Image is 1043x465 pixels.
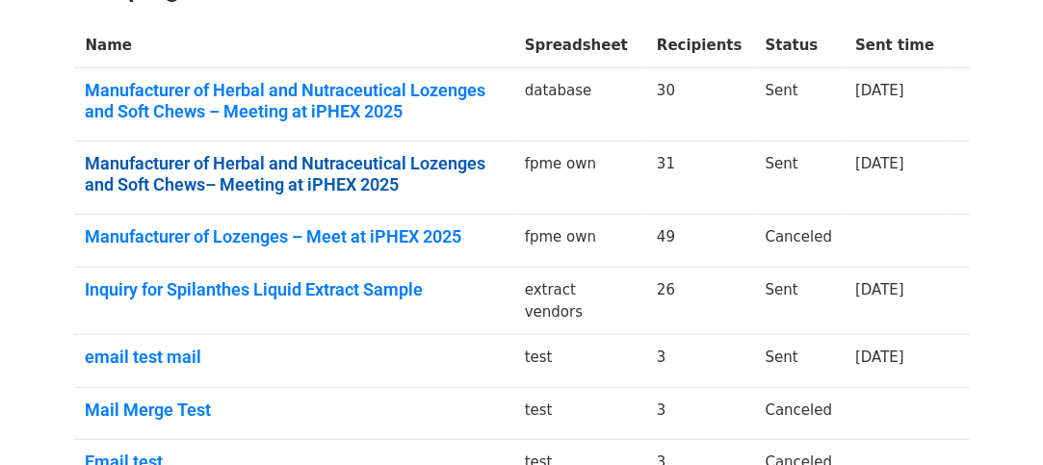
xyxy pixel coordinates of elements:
td: Canceled [754,387,845,440]
td: fpme own [513,215,645,268]
td: 3 [645,387,754,440]
iframe: Chat Widget [947,373,1043,465]
a: email test mail [86,347,502,368]
td: extract vendors [513,268,645,335]
a: [DATE] [855,82,904,99]
td: test [513,387,645,440]
td: Sent [754,268,845,335]
a: Manufacturer of Herbal and Nutraceutical Lozenges and Soft Chews – Meeting at iPHEX 2025 [86,80,502,121]
a: [DATE] [855,155,904,172]
td: Sent [754,142,845,215]
th: Spreadsheet [513,23,645,68]
td: 3 [645,335,754,388]
a: Mail Merge Test [86,400,502,421]
a: Manufacturer of Lozenges – Meet at iPHEX 2025 [86,226,502,247]
td: database [513,68,645,142]
th: Name [74,23,513,68]
td: 26 [645,268,754,335]
td: Sent [754,68,845,142]
a: Inquiry for Spilanthes Liquid Extract Sample [86,279,502,300]
a: [DATE] [855,281,904,298]
td: 30 [645,68,754,142]
a: [DATE] [855,349,904,366]
a: Manufacturer of Herbal and Nutraceutical Lozenges and Soft Chews– Meeting at iPHEX 2025 [86,153,502,194]
td: Sent [754,335,845,388]
td: Canceled [754,215,845,268]
td: 49 [645,215,754,268]
th: Status [754,23,845,68]
td: test [513,335,645,388]
th: Sent time [844,23,946,68]
td: 31 [645,142,754,215]
th: Recipients [645,23,754,68]
td: fpme own [513,142,645,215]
